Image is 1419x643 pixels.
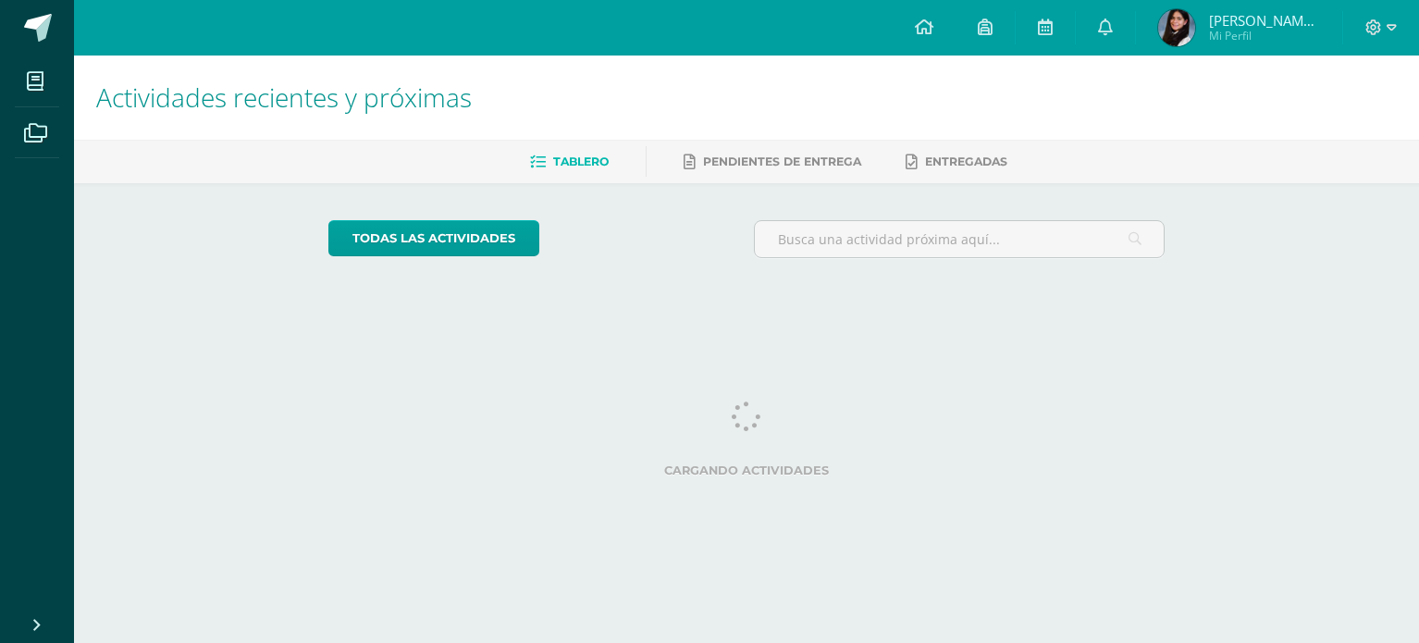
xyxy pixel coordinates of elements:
input: Busca una actividad próxima aquí... [755,221,1165,257]
a: Entregadas [906,147,1007,177]
a: Tablero [530,147,609,177]
span: [PERSON_NAME] de los Angeles [1209,11,1320,30]
span: Tablero [553,155,609,168]
span: Entregadas [925,155,1007,168]
a: Pendientes de entrega [684,147,861,177]
img: 62dd456a4c999dad95d6d9c500f77ad2.png [1158,9,1195,46]
span: Actividades recientes y próximas [96,80,472,115]
label: Cargando actividades [328,464,1166,477]
span: Pendientes de entrega [703,155,861,168]
span: Mi Perfil [1209,28,1320,43]
a: todas las Actividades [328,220,539,256]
